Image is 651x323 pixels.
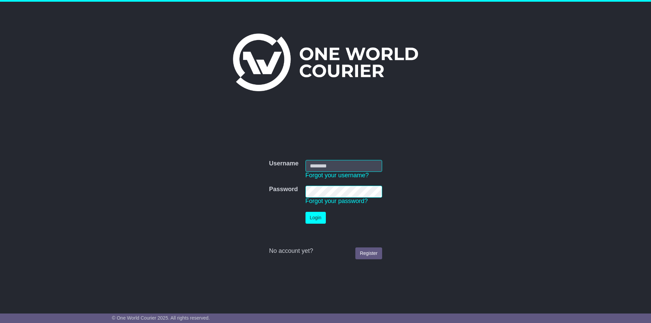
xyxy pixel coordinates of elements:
div: No account yet? [269,247,382,255]
label: Username [269,160,298,167]
a: Register [355,247,382,259]
a: Forgot your username? [305,172,369,179]
img: One World [233,34,418,91]
span: © One World Courier 2025. All rights reserved. [112,315,210,321]
label: Password [269,186,298,193]
button: Login [305,212,326,224]
a: Forgot your password? [305,198,368,204]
